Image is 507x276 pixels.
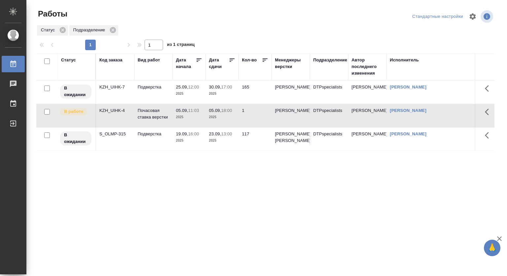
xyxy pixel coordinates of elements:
[209,131,221,136] p: 23.09,
[99,131,131,137] div: S_OLMP-315
[176,137,202,144] p: 2025
[348,127,387,151] td: [PERSON_NAME]
[481,104,497,120] button: Здесь прячутся важные кнопки
[390,85,426,89] a: [PERSON_NAME]
[37,25,68,36] div: Статус
[310,104,348,127] td: DTPspecialists
[352,57,383,77] div: Автор последнего изменения
[481,81,497,96] button: Здесь прячутся важные кнопки
[275,84,307,90] p: [PERSON_NAME]
[41,27,57,33] p: Статус
[176,131,188,136] p: 19.09,
[209,90,235,97] p: 2025
[275,107,307,114] p: [PERSON_NAME]
[313,57,347,63] div: Подразделение
[242,57,257,63] div: Кол-во
[348,81,387,104] td: [PERSON_NAME]
[209,137,235,144] p: 2025
[69,25,118,36] div: Подразделение
[411,12,465,22] div: split button
[239,104,272,127] td: 1
[221,131,232,136] p: 13:00
[188,131,199,136] p: 16:00
[209,57,229,70] div: Дата сдачи
[59,84,92,99] div: Исполнитель назначен, приступать к работе пока рано
[487,241,498,255] span: 🙏
[188,108,199,113] p: 11:03
[59,131,92,146] div: Исполнитель назначен, приступать к работе пока рано
[64,132,87,145] p: В ожидании
[481,10,494,23] span: Посмотреть информацию
[138,131,169,137] p: Подверстка
[310,127,348,151] td: DTPspecialists
[99,57,122,63] div: Код заказа
[73,27,107,33] p: Подразделение
[64,85,87,98] p: В ожидании
[138,57,160,63] div: Вид работ
[209,108,221,113] p: 05.09,
[481,127,497,143] button: Здесь прячутся важные кнопки
[188,85,199,89] p: 12:00
[484,240,500,256] button: 🙏
[176,57,196,70] div: Дата начала
[275,57,307,70] div: Менеджеры верстки
[465,9,481,24] span: Настроить таблицу
[209,85,221,89] p: 30.09,
[59,107,92,116] div: Исполнитель выполняет работу
[221,108,232,113] p: 18:00
[239,127,272,151] td: 117
[239,81,272,104] td: 165
[36,9,67,19] span: Работы
[176,108,188,113] p: 05.09,
[310,81,348,104] td: DTPspecialists
[99,107,131,114] div: KZH_UIHK-4
[348,104,387,127] td: [PERSON_NAME]
[167,41,195,50] span: из 1 страниц
[138,84,169,90] p: Подверстка
[221,85,232,89] p: 17:00
[390,57,419,63] div: Исполнитель
[209,114,235,121] p: 2025
[138,107,169,121] p: Почасовая ставка верстки
[390,108,426,113] a: [PERSON_NAME]
[390,131,426,136] a: [PERSON_NAME]
[176,90,202,97] p: 2025
[176,114,202,121] p: 2025
[61,57,76,63] div: Статус
[275,131,307,144] p: [PERSON_NAME], [PERSON_NAME]
[99,84,131,90] div: KZH_UIHK-7
[64,108,83,115] p: В работе
[176,85,188,89] p: 25.09,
